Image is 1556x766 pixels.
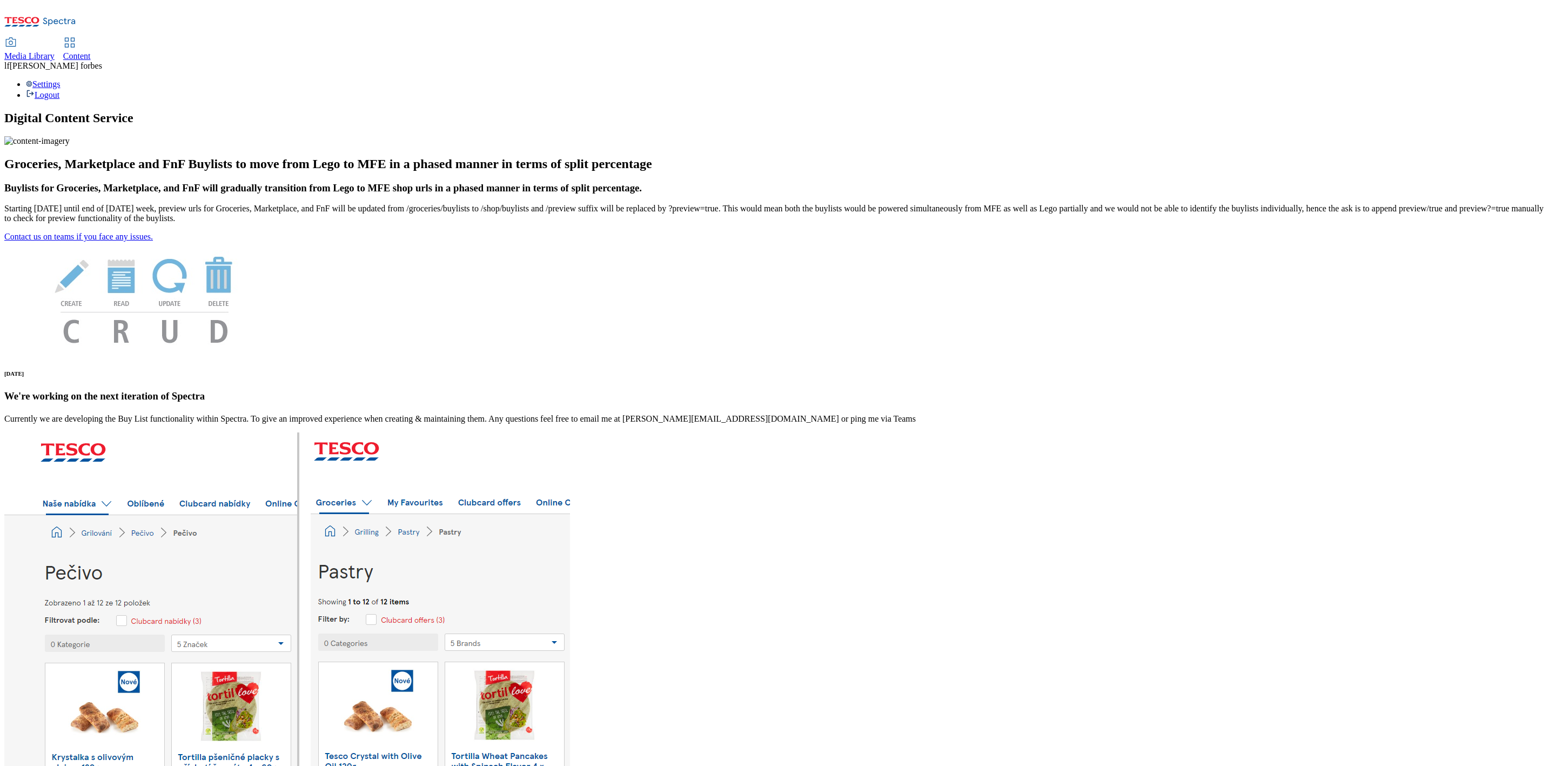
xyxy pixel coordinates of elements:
a: Settings [26,79,61,89]
span: [PERSON_NAME] forbes [10,61,102,70]
span: Content [63,51,91,61]
span: Media Library [4,51,55,61]
a: Media Library [4,38,55,61]
p: Starting [DATE] until end of [DATE] week, preview urls for Groceries, Marketplace, and FnF will b... [4,204,1552,223]
p: Currently we are developing the Buy List functionality within Spectra. To give an improved experi... [4,414,1552,424]
h1: Digital Content Service [4,111,1552,125]
h3: Buylists for Groceries, Marketplace, and FnF will gradually transition from Lego to MFE shop urls... [4,182,1552,194]
h6: [DATE] [4,370,1552,377]
a: Content [63,38,91,61]
h3: We're working on the next iteration of Spectra [4,390,1552,402]
a: Logout [26,90,59,99]
img: News Image [4,242,285,355]
h2: Groceries, Marketplace and FnF Buylists to move from Lego to MFE in a phased manner in terms of s... [4,157,1552,171]
span: lf [4,61,10,70]
a: Contact us on teams if you face any issues. [4,232,153,241]
img: content-imagery [4,136,70,146]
